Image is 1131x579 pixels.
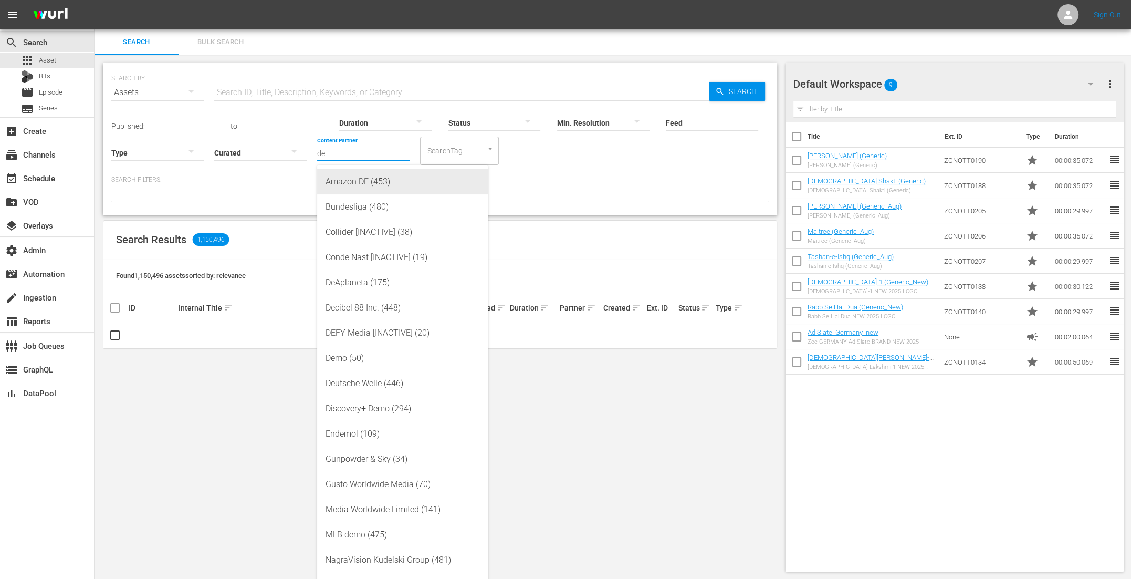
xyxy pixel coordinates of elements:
[940,324,1022,349] td: None
[39,87,62,98] span: Episode
[1025,280,1038,293] span: Promo
[725,82,765,101] span: Search
[5,340,18,353] span: Job Queues
[224,303,233,313] span: sort
[326,346,479,371] div: Demo (50)
[5,292,18,304] span: Ingestion
[326,194,479,220] div: Bundesliga (480)
[1103,71,1116,97] button: more_vert
[5,172,18,185] span: Schedule
[231,122,237,130] span: to
[5,268,18,281] span: Automation
[326,245,479,270] div: Conde Nast [INACTIVE] (19)
[940,249,1022,274] td: ZONOTT0207
[193,233,229,246] span: 1,150,496
[326,547,479,573] div: NagraVision Kudelski Group (481)
[808,202,902,210] a: [PERSON_NAME] (Generic_Aug)
[808,328,878,336] a: Ad Slate_Germany_new
[560,302,600,314] div: Partner
[1050,349,1108,375] td: 00:00:50.069
[1025,330,1038,343] span: Ad
[1108,355,1120,368] span: reorder
[1050,173,1108,198] td: 00:00:35.072
[940,223,1022,249] td: ZONOTT0206
[21,70,34,83] div: Bits
[1025,305,1038,318] span: Promo
[632,303,641,313] span: sort
[1025,255,1038,267] span: Promo
[1050,274,1108,299] td: 00:00:30.122
[808,228,874,235] a: Maitree (Generic_Aug)
[509,302,556,314] div: Duration
[326,497,479,522] div: Media Worldwide Limited (141)
[326,396,479,421] div: Discovery+ Demo (294)
[1094,11,1121,19] a: Sign Out
[39,55,56,66] span: Asset
[940,349,1022,375] td: ZONOTT0134
[1108,229,1120,242] span: reorder
[5,36,18,49] span: Search
[21,86,34,99] span: Episode
[5,125,18,138] span: Create
[603,302,644,314] div: Created
[1108,280,1120,292] span: reorder
[808,212,902,219] div: [PERSON_NAME] (Generic_Aug)
[111,175,769,184] p: Search Filters:
[587,303,596,313] span: sort
[940,173,1022,198] td: ZONOTT0188
[1108,153,1120,166] span: reorder
[5,364,18,376] span: GraphQL
[1025,204,1038,217] span: Promo
[940,198,1022,223] td: ZONOTT0205
[326,371,479,396] div: Deutsche Welle (446)
[1108,254,1120,267] span: reorder
[1050,223,1108,249] td: 00:00:35.072
[25,3,76,27] img: ans4CAIJ8jUAAAAAAAAAAAAAAAAAAAAAAAAgQb4GAAAAAAAAAAAAAAAAAAAAAAAAJMjXAAAAAAAAAAAAAAAAAAAAAAAAgAT5G...
[478,302,506,314] div: Feed
[808,263,894,270] div: Tashan-e-Ishq (Generic_Aug)
[1025,356,1038,368] span: Promo
[716,302,738,314] div: Type
[1025,179,1038,192] span: Promo
[111,78,204,107] div: Assets
[326,295,479,320] div: Decibel 88 Inc. (448)
[808,187,926,194] div: [DEMOGRAPHIC_DATA] Shakti (Generic)
[808,338,919,345] div: Zee GERMANY Ad Slate BRAND NEW 2025
[326,270,479,295] div: DeAplaneta (175)
[808,122,938,151] th: Title
[1108,204,1120,216] span: reorder
[326,320,479,346] div: DEFY Media [INACTIVE] (20)
[793,69,1103,99] div: Default Workspace
[647,304,675,312] div: Ext. ID
[1025,230,1038,242] span: Promo
[1050,148,1108,173] td: 00:00:35.072
[1108,179,1120,191] span: reorder
[678,302,712,314] div: Status
[185,36,256,48] span: Bulk Search
[326,421,479,447] div: Endemol (109)
[326,447,479,472] div: Gunpowder & Sky (34)
[940,148,1022,173] td: ZONOTT0190
[808,303,903,311] a: Rabb Se Hai Dua (Generic_New)
[1025,154,1038,167] span: Promo
[5,149,18,161] span: Channels
[497,303,506,313] span: sort
[808,162,887,169] div: [PERSON_NAME] (Generic)
[1050,198,1108,223] td: 00:00:29.997
[938,122,1020,151] th: Ext. ID
[709,82,765,101] button: Search
[1108,305,1120,317] span: reorder
[1048,122,1111,151] th: Duration
[1019,122,1048,151] th: Type
[485,144,495,154] button: Open
[1108,330,1120,343] span: reorder
[101,36,172,48] span: Search
[540,303,549,313] span: sort
[808,152,887,160] a: [PERSON_NAME] (Generic)
[6,8,19,21] span: menu
[39,71,50,81] span: Bits
[734,303,743,313] span: sort
[808,354,934,369] a: [DEMOGRAPHIC_DATA][PERSON_NAME]-1 (Generic_New)
[1050,249,1108,274] td: 00:00:29.997
[1050,324,1108,349] td: 00:02:00.064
